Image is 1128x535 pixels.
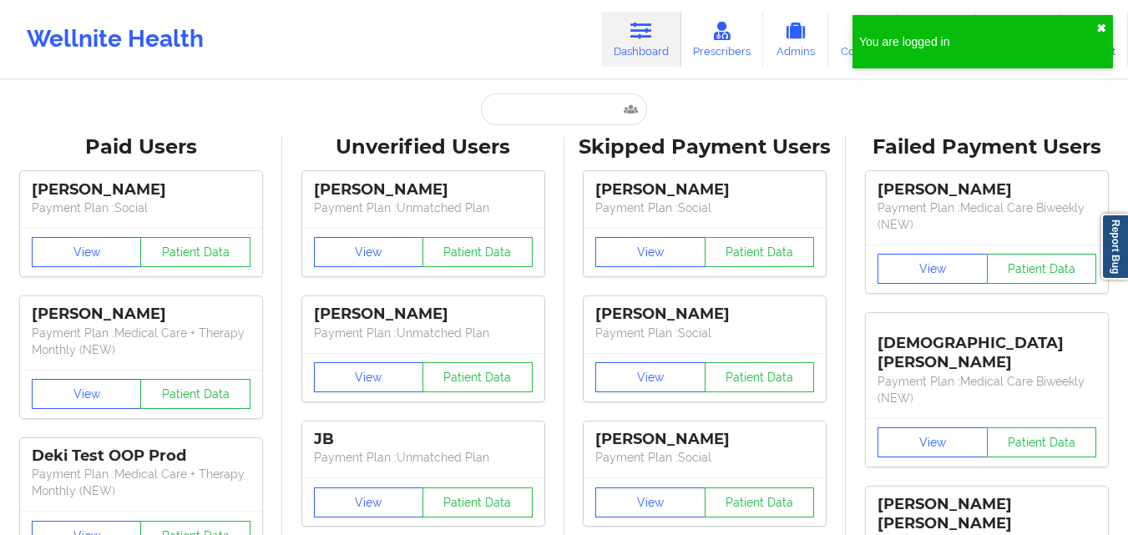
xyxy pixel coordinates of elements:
[878,495,1096,533] div: [PERSON_NAME] [PERSON_NAME]
[705,487,815,517] button: Patient Data
[595,325,814,341] p: Payment Plan : Social
[857,134,1116,160] div: Failed Payment Users
[878,373,1096,406] p: Payment Plan : Medical Care Biweekly (NEW)
[601,12,681,67] a: Dashboard
[422,237,533,267] button: Patient Data
[681,12,764,67] a: Prescribers
[314,487,424,517] button: View
[314,362,424,392] button: View
[595,362,706,392] button: View
[576,134,835,160] div: Skipped Payment Users
[32,447,250,466] div: Deki Test OOP Prod
[878,199,1096,233] p: Payment Plan : Medical Care Biweekly (NEW)
[595,487,706,517] button: View
[595,449,814,466] p: Payment Plan : Social
[32,379,142,409] button: View
[140,379,250,409] button: Patient Data
[32,325,250,358] p: Payment Plan : Medical Care + Therapy Monthly (NEW)
[828,12,898,67] a: Coaches
[595,305,814,324] div: [PERSON_NAME]
[294,134,553,160] div: Unverified Users
[859,33,1096,50] div: You are logged in
[878,427,988,457] button: View
[32,466,250,499] p: Payment Plan : Medical Care + Therapy Monthly (NEW)
[32,199,250,216] p: Payment Plan : Social
[705,362,815,392] button: Patient Data
[595,180,814,199] div: [PERSON_NAME]
[595,430,814,449] div: [PERSON_NAME]
[878,321,1096,372] div: [DEMOGRAPHIC_DATA][PERSON_NAME]
[987,427,1097,457] button: Patient Data
[32,305,250,324] div: [PERSON_NAME]
[422,362,533,392] button: Patient Data
[314,180,533,199] div: [PERSON_NAME]
[314,430,533,449] div: JB
[878,254,988,284] button: View
[422,487,533,517] button: Patient Data
[705,237,815,267] button: Patient Data
[140,237,250,267] button: Patient Data
[314,199,533,216] p: Payment Plan : Unmatched Plan
[595,199,814,216] p: Payment Plan : Social
[314,449,533,466] p: Payment Plan : Unmatched Plan
[314,325,533,341] p: Payment Plan : Unmatched Plan
[12,134,271,160] div: Paid Users
[763,12,828,67] a: Admins
[878,180,1096,199] div: [PERSON_NAME]
[595,237,706,267] button: View
[314,305,533,324] div: [PERSON_NAME]
[314,237,424,267] button: View
[1096,22,1106,35] button: close
[32,237,142,267] button: View
[32,180,250,199] div: [PERSON_NAME]
[987,254,1097,284] button: Patient Data
[1101,214,1128,280] a: Report Bug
